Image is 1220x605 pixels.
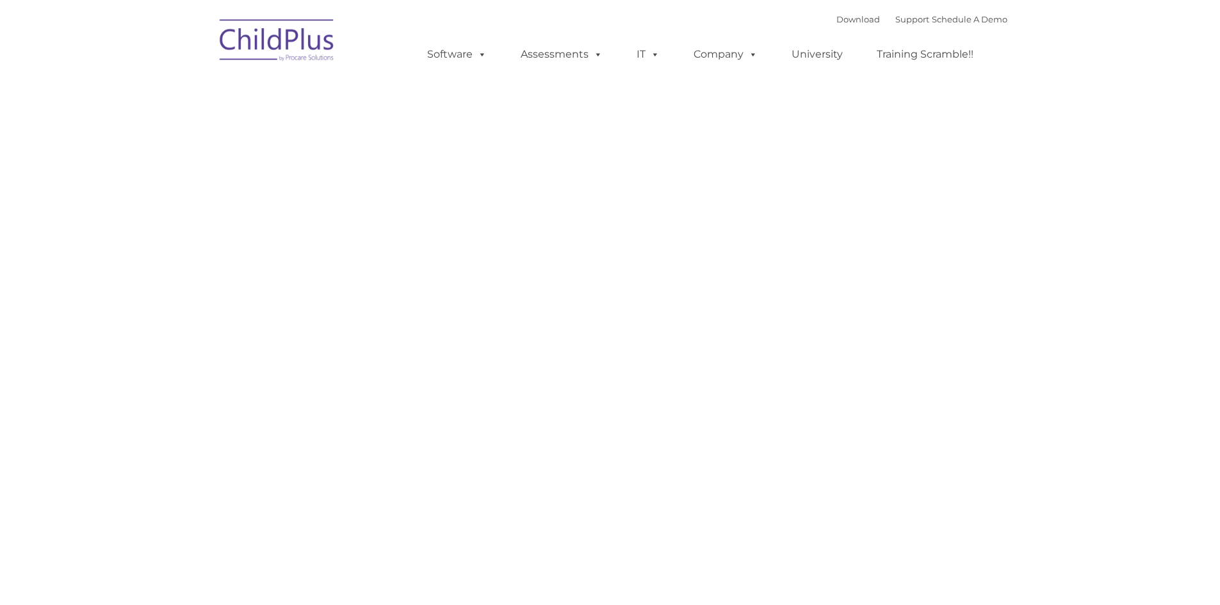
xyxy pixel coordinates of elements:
[864,42,986,67] a: Training Scramble!!
[414,42,500,67] a: Software
[508,42,615,67] a: Assessments
[836,14,1007,24] font: |
[213,10,341,74] img: ChildPlus by Procare Solutions
[895,14,929,24] a: Support
[779,42,856,67] a: University
[932,14,1007,24] a: Schedule A Demo
[681,42,770,67] a: Company
[624,42,672,67] a: IT
[836,14,880,24] a: Download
